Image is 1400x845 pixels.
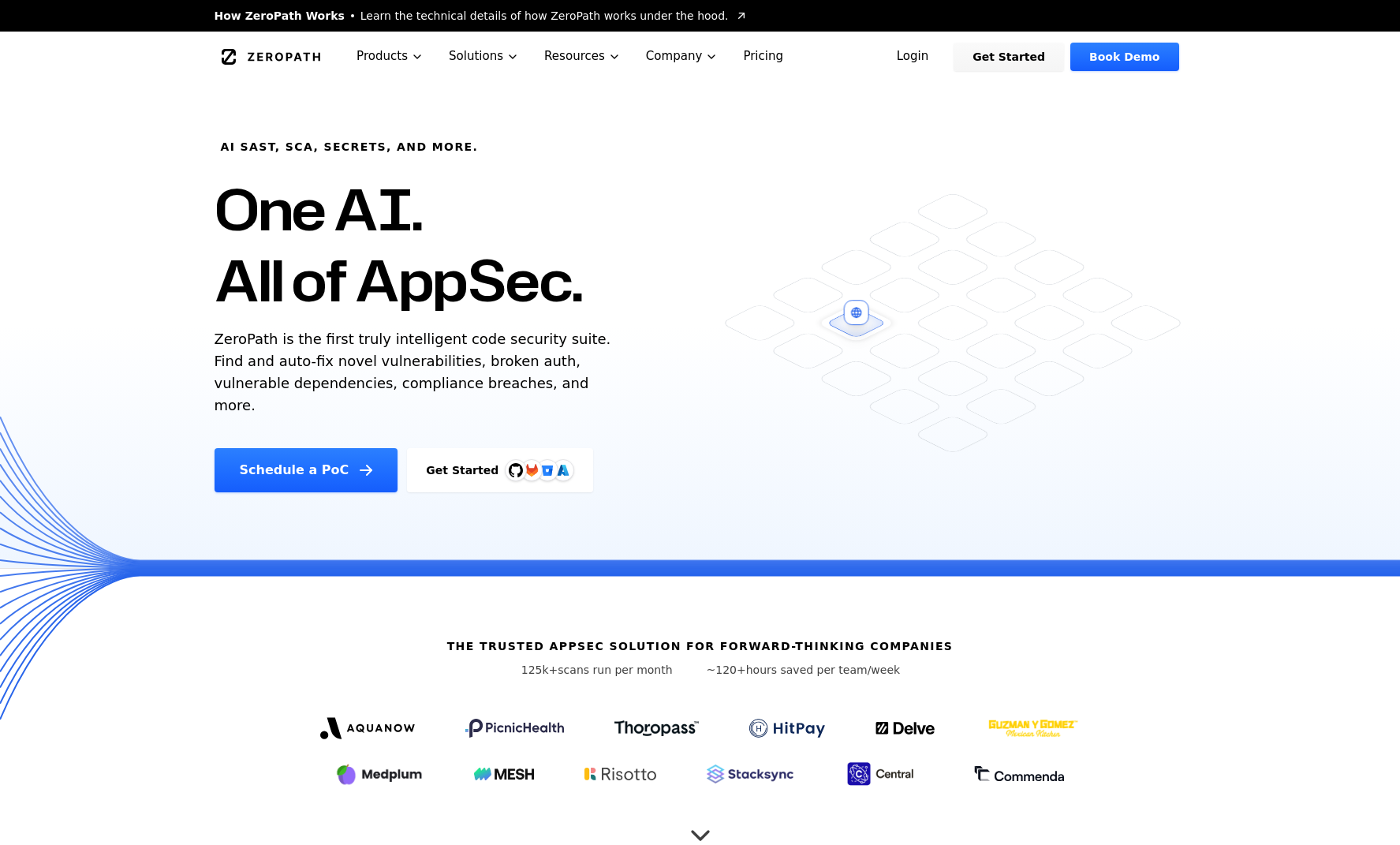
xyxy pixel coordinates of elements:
button: Resources [532,32,633,81]
a: Schedule a PoC [215,448,398,492]
img: Central [844,760,923,788]
h6: The Trusted AppSec solution for forward-thinking companies [447,638,954,654]
button: Solutions [436,32,532,81]
a: Get StartedGitHubGitLabAzure [407,448,593,492]
span: ~120+ [707,664,746,676]
h1: One AI. All of AppSec. [215,174,583,316]
img: GitHub [509,463,523,477]
img: Thoropass [614,720,699,736]
img: Azure [557,464,569,477]
p: scans run per month [500,662,694,678]
button: Company [633,32,731,81]
span: Learn the technical details of how ZeroPath works under the hood. [360,8,729,24]
p: hours saved per team/week [707,662,901,678]
button: Scroll to next section [685,813,716,844]
h6: AI SAST, SCA, Secrets, and more. [221,139,479,155]
img: GitLab [516,454,547,486]
button: Products [344,32,436,81]
svg: Bitbucket [539,462,556,479]
a: Pricing [730,32,796,81]
a: Login [878,43,948,71]
a: Book Demo [1070,43,1178,71]
img: Mesh [474,768,534,780]
a: Get Started [954,43,1064,71]
p: ZeroPath is the first truly intelligent code security suite. Find and auto-fix novel vulnerabilit... [215,328,618,417]
span: How ZeroPath Works [215,8,345,24]
img: Medplum [335,761,424,787]
a: How ZeroPath WorksLearn the technical details of how ZeroPath works under the hood. [215,8,748,24]
img: GYG [987,709,1080,747]
nav: Global [196,32,1205,81]
span: 125k+ [521,664,558,676]
img: Stacksync [707,765,793,783]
